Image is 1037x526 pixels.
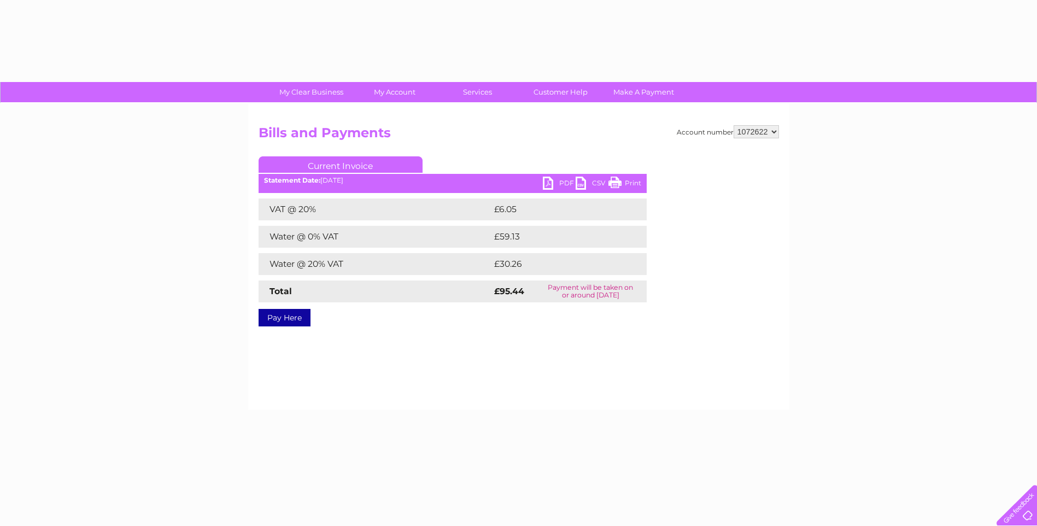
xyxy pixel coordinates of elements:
td: Water @ 0% VAT [259,226,491,248]
strong: Total [269,286,292,296]
td: £59.13 [491,226,624,248]
h2: Bills and Payments [259,125,779,146]
a: My Account [349,82,440,102]
td: Water @ 20% VAT [259,253,491,275]
td: £6.05 [491,198,621,220]
a: Current Invoice [259,156,423,173]
td: £30.26 [491,253,625,275]
a: My Clear Business [266,82,356,102]
td: VAT @ 20% [259,198,491,220]
a: CSV [576,177,608,192]
a: Services [432,82,523,102]
a: Customer Help [515,82,606,102]
a: Make A Payment [599,82,689,102]
td: Payment will be taken on or around [DATE] [535,280,646,302]
a: Pay Here [259,309,310,326]
a: Print [608,177,641,192]
strong: £95.44 [494,286,524,296]
a: PDF [543,177,576,192]
div: Account number [677,125,779,138]
b: Statement Date: [264,176,320,184]
div: [DATE] [259,177,647,184]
